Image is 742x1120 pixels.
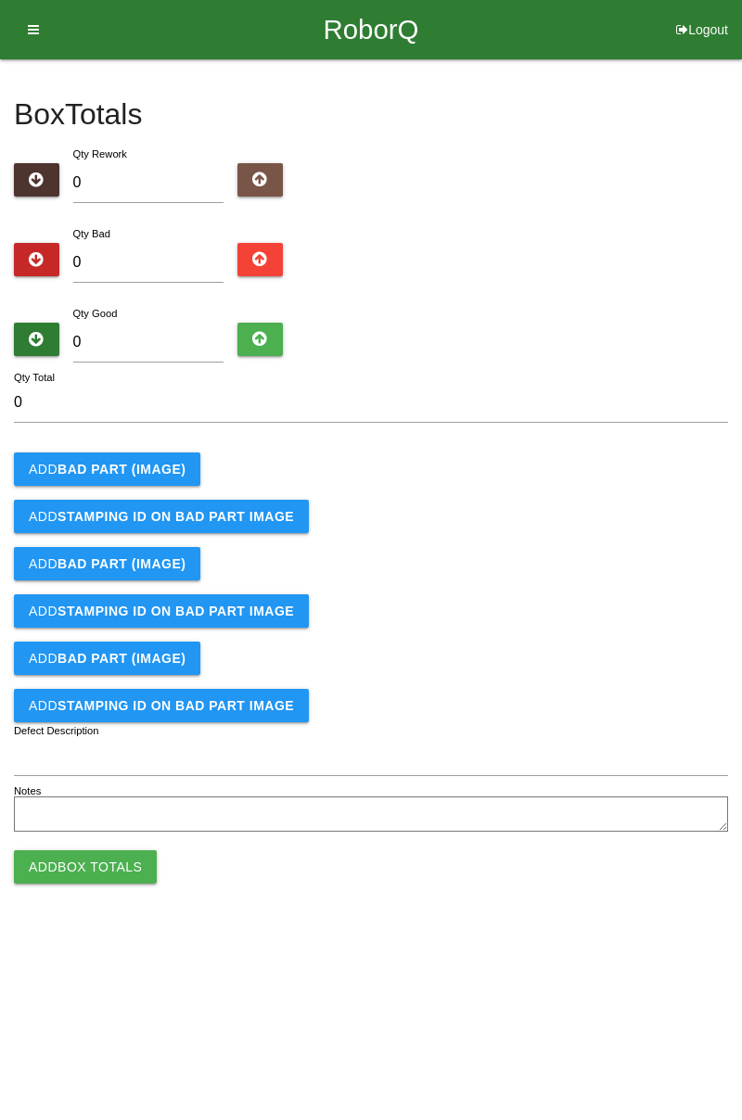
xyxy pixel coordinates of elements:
b: STAMPING ID on BAD PART Image [58,509,294,524]
label: Qty Total [14,370,55,386]
b: BAD PART (IMAGE) [58,556,185,571]
label: Notes [14,783,41,799]
label: Qty Rework [73,148,127,159]
label: Defect Description [14,723,99,739]
b: STAMPING ID on BAD PART Image [58,698,294,713]
button: AddBox Totals [14,850,157,884]
button: AddSTAMPING ID on BAD PART Image [14,500,309,533]
button: AddBAD PART (IMAGE) [14,642,200,675]
h4: Box Totals [14,98,728,131]
button: AddSTAMPING ID on BAD PART Image [14,594,309,628]
label: Qty Bad [73,228,110,239]
b: BAD PART (IMAGE) [58,462,185,477]
button: AddBAD PART (IMAGE) [14,547,200,580]
b: STAMPING ID on BAD PART Image [58,604,294,618]
button: AddSTAMPING ID on BAD PART Image [14,689,309,722]
label: Qty Good [73,308,118,319]
button: AddBAD PART (IMAGE) [14,452,200,486]
b: BAD PART (IMAGE) [58,651,185,666]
